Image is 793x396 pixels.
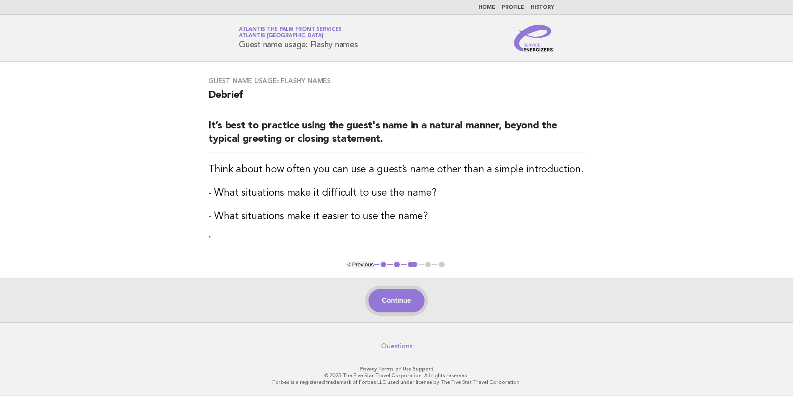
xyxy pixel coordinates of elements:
[208,89,585,109] h2: Debrief
[379,261,388,269] button: 1
[368,289,424,312] button: Continue
[478,5,495,10] a: Home
[360,366,377,372] a: Privacy
[141,365,652,372] p: · ·
[208,163,585,176] h3: Think about how often you can use a guest’s name other than a simple introduction.
[381,342,412,350] a: Questions
[347,261,373,268] button: < Previous
[514,25,554,51] img: Service Energizers
[531,5,554,10] a: History
[208,119,585,153] h2: It’s best to practice using the guest's name in a natural manner, beyond the typical greeting or ...
[239,33,323,39] span: Atlantis [GEOGRAPHIC_DATA]
[208,187,585,200] h3: - What situations make it difficult to use the name?
[239,27,358,49] h1: Guest name usage: Flashy names
[502,5,524,10] a: Profile
[407,261,419,269] button: 3
[378,366,412,372] a: Terms of Use
[141,372,652,379] p: © 2025 The Five Star Travel Corporation. All rights reserved.
[239,27,342,38] a: Atlantis The Palm Front ServicesAtlantis [GEOGRAPHIC_DATA]
[393,261,401,269] button: 2
[208,233,585,245] p: "
[208,210,585,223] h3: - What situations make it easier to use the name?
[141,379,652,386] p: Forbes is a registered trademark of Forbes LLC used under license by The Five Star Travel Corpora...
[208,77,585,85] h3: Guest name usage: Flashy names
[413,366,433,372] a: Support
